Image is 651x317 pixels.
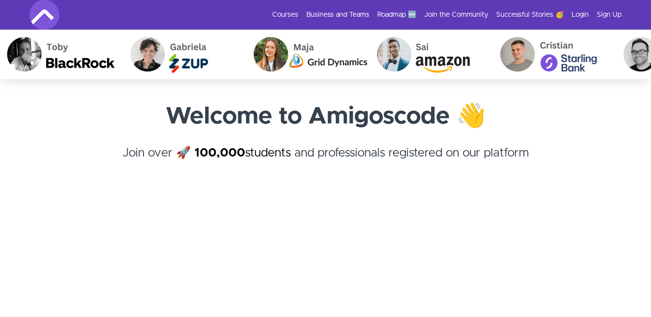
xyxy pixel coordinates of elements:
[245,30,368,79] img: Maja
[194,147,245,159] strong: 100,000
[572,10,589,20] a: Login
[424,10,488,20] a: Join the Community
[368,30,491,79] img: Sai
[30,144,621,180] h4: Join over 🚀 and professionals registered on our platform
[121,30,245,79] img: Gabriela
[491,30,615,79] img: Cristian
[597,10,621,20] a: Sign Up
[166,105,486,128] strong: Welcome to Amigoscode 👋
[496,10,564,20] a: Successful Stories 🥳
[272,10,298,20] a: Courses
[306,10,369,20] a: Business and Teams
[377,10,416,20] a: Roadmap 🆕
[194,147,291,159] a: 100,000students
